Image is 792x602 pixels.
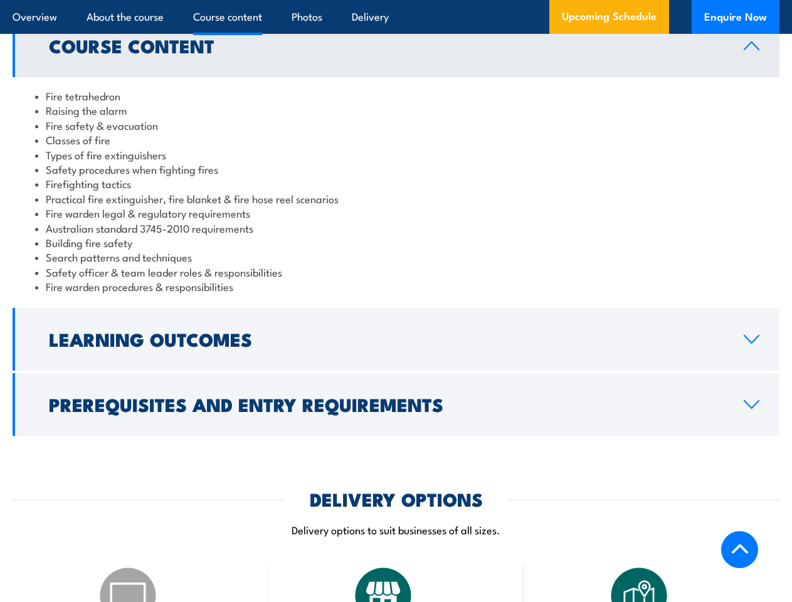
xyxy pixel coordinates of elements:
a: Course Content [13,14,779,77]
a: Learning Outcomes [13,308,779,371]
li: Building fire safety [35,235,757,250]
p: Delivery options to suit businesses of all sizes. [13,522,779,537]
li: Practical fire extinguisher, fire blanket & fire hose reel scenarios [35,191,757,206]
h2: Learning Outcomes [49,330,724,347]
li: Fire warden legal & regulatory requirements [35,206,757,220]
li: Fire warden procedures & responsibilities [35,279,757,293]
li: Classes of fire [35,132,757,147]
li: Fire safety & evacuation [35,118,757,132]
h2: DELIVERY OPTIONS [310,490,483,507]
li: Raising the alarm [35,103,757,117]
li: Fire tetrahedron [35,88,757,103]
li: Search patterns and techniques [35,250,757,264]
li: Australian standard 3745-2010 requirements [35,221,757,235]
h2: Course Content [49,37,724,53]
li: Safety officer & team leader roles & responsibilities [35,265,757,279]
h2: Prerequisites and Entry Requirements [49,396,724,412]
li: Safety procedures when fighting fires [35,162,757,176]
a: Prerequisites and Entry Requirements [13,373,779,436]
li: Firefighting tactics [35,176,757,191]
li: Types of fire extinguishers [35,147,757,162]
